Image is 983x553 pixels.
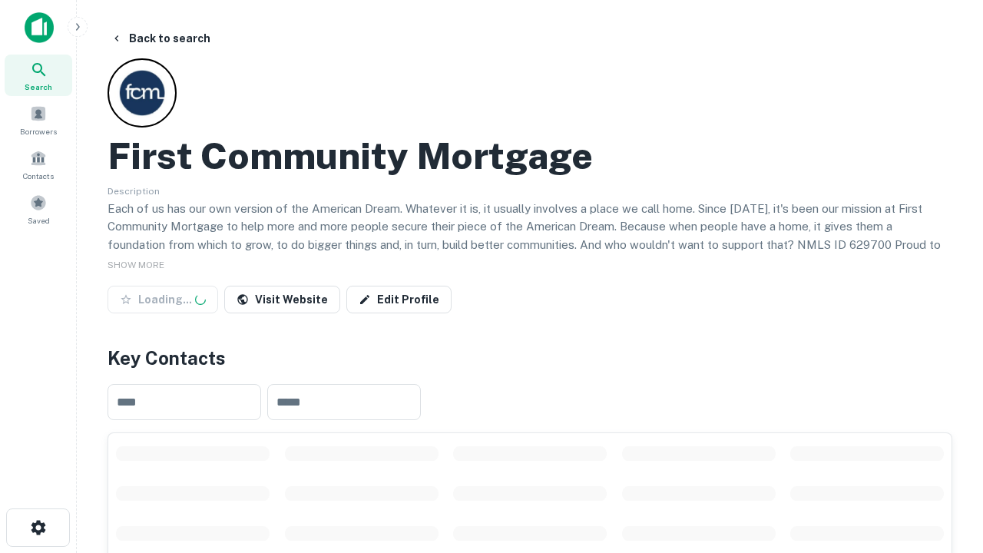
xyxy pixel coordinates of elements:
p: Each of us has our own version of the American Dream. Whatever it is, it usually involves a place... [108,200,952,272]
h2: First Community Mortgage [108,134,593,178]
img: capitalize-icon.png [25,12,54,43]
a: Edit Profile [346,286,452,313]
span: SHOW MORE [108,260,164,270]
iframe: Chat Widget [906,381,983,455]
a: Contacts [5,144,72,185]
h4: Key Contacts [108,344,952,372]
a: Visit Website [224,286,340,313]
span: Contacts [23,170,54,182]
a: Search [5,55,72,96]
span: Borrowers [20,125,57,137]
a: Saved [5,188,72,230]
button: Back to search [104,25,217,52]
span: Saved [28,214,50,227]
a: Borrowers [5,99,72,141]
span: Search [25,81,52,93]
span: Description [108,186,160,197]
